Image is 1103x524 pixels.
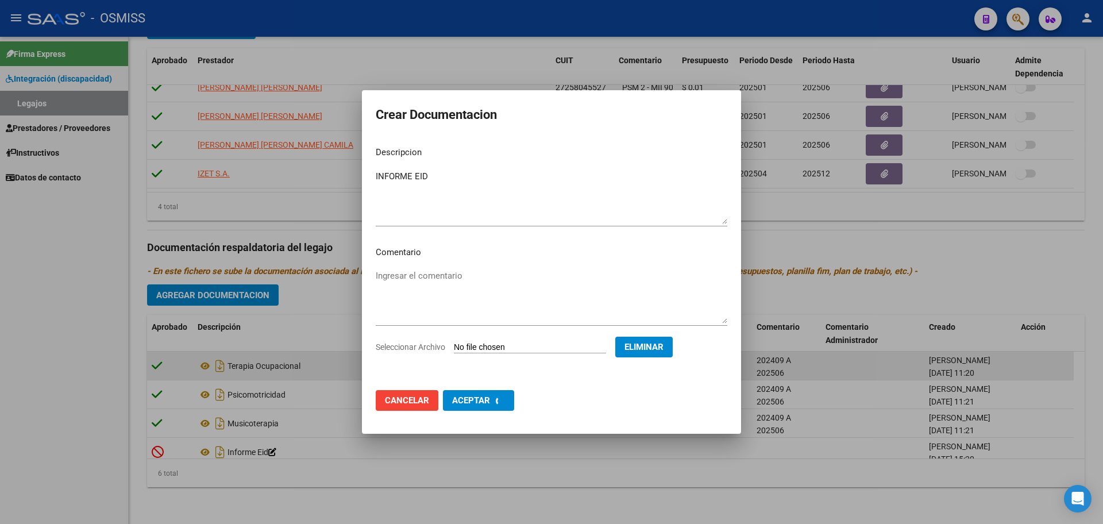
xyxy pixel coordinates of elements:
span: Seleccionar Archivo [376,342,445,352]
h2: Crear Documentacion [376,104,727,126]
span: Aceptar [452,395,490,406]
button: Eliminar [615,337,673,357]
button: Cancelar [376,390,438,411]
div: Open Intercom Messenger [1064,485,1092,513]
span: Cancelar [385,395,429,406]
span: Eliminar [624,342,664,352]
p: Comentario [376,246,727,259]
button: Aceptar [443,390,514,411]
p: Descripcion [376,146,727,159]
